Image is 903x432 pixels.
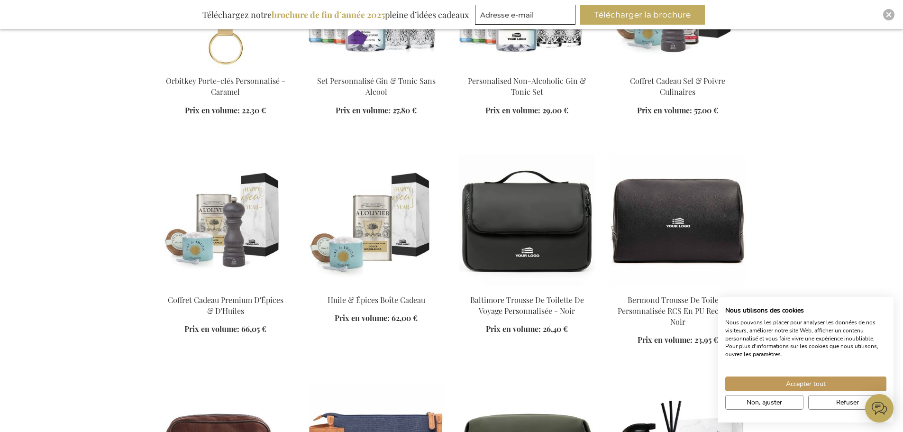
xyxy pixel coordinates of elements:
[470,295,584,316] a: Baltimore Trousse De Toilette De Voyage Personnalisée - Noir
[542,105,568,115] span: 29,00 €
[486,324,541,334] span: Prix en volume:
[185,105,240,115] span: Prix en volume:
[309,283,444,292] a: Huile & Épices Boîte Cadeau
[198,5,473,25] div: Téléchargez notre pleine d’idées cadeaux
[638,335,693,345] span: Prix en volume:
[166,76,285,97] a: Orbitkey Porte-clés Personnalisé - Caramel
[543,324,568,334] span: 26,40 €
[725,395,803,410] button: Ajustez les préférences de cookie
[335,313,418,324] a: Prix en volume: 62,00 €
[158,64,293,73] a: Personalised Orbitkey Loop Keychain - Caramel
[158,283,293,292] a: Coffret Cadeau Premium D'Épices & D'Huiles
[618,295,738,327] a: Bermond Trousse De Toilette Personnalisée RCS En PU Recyclé - Noir
[486,324,568,335] a: Prix en volume: 26,40 €
[309,154,444,286] img: Huile & Épices Boîte Cadeau
[184,324,239,334] span: Prix en volume:
[865,394,894,423] iframe: belco-activator-frame
[158,154,293,286] img: Coffret Cadeau Premium D'Épices & D'Huiles
[184,324,266,335] a: Prix en volume: 66,05 €
[468,76,586,97] a: Personalised Non-Alcoholic Gin & Tonic Set
[475,5,575,25] input: Adresse e-mail
[242,105,266,115] span: 22,30 €
[485,105,568,116] a: Prix en volume: 29,00 €
[808,395,886,410] button: Refuser tous les cookies
[336,105,417,116] a: Prix en volume: 27,80 €
[168,295,283,316] a: Coffret Cadeau Premium D'Épices & D'Huiles
[836,397,859,407] span: Refuser
[459,64,595,73] a: Personalised Non-Alcoholic Gin & Tonic Set
[317,76,436,97] a: Set Personnalisé Gin & Tonic Sans Alcool
[747,397,782,407] span: Non, ajuster
[725,306,886,315] h2: Nous utilisons des cookies
[309,64,444,73] a: Set Personnalisé Gin & Tonic Sans Alcool Set Personnalisé Gin & Tonic Sans Alcool
[610,283,746,292] a: Personalised Bermond RCS Recycled PU Toiletry Bag - Black
[886,12,892,18] img: Close
[883,9,894,20] div: Close
[786,379,826,389] span: Accepter tout
[392,105,417,115] span: 27,80 €
[725,377,886,391] button: Accepter tous les cookies
[610,64,746,73] a: Coffret Cadeau Sel & Poivre Culinaires
[638,335,718,346] a: Prix en volume: 23,95 €
[392,313,418,323] span: 62,00 €
[335,313,390,323] span: Prix en volume:
[475,5,578,28] form: marketing offers and promotions
[328,295,425,305] a: Huile & Épices Boîte Cadeau
[241,324,266,334] span: 66,05 €
[610,154,746,286] img: Personalised Bermond RCS Recycled PU Toiletry Bag - Black
[694,335,718,345] span: 23,95 €
[725,319,886,358] p: Nous pouvons les placer pour analyser les données de nos visiteurs, améliorer notre site Web, aff...
[459,283,595,292] a: Personalised Baltimore Travel Toiletry Bag - Black
[185,105,266,116] a: Prix en volume: 22,30 €
[485,105,540,115] span: Prix en volume:
[580,5,705,25] button: Télécharger la brochure
[272,9,385,20] b: brochure de fin d’année 2025
[459,154,595,286] img: Personalised Baltimore Travel Toiletry Bag - Black
[336,105,391,115] span: Prix en volume:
